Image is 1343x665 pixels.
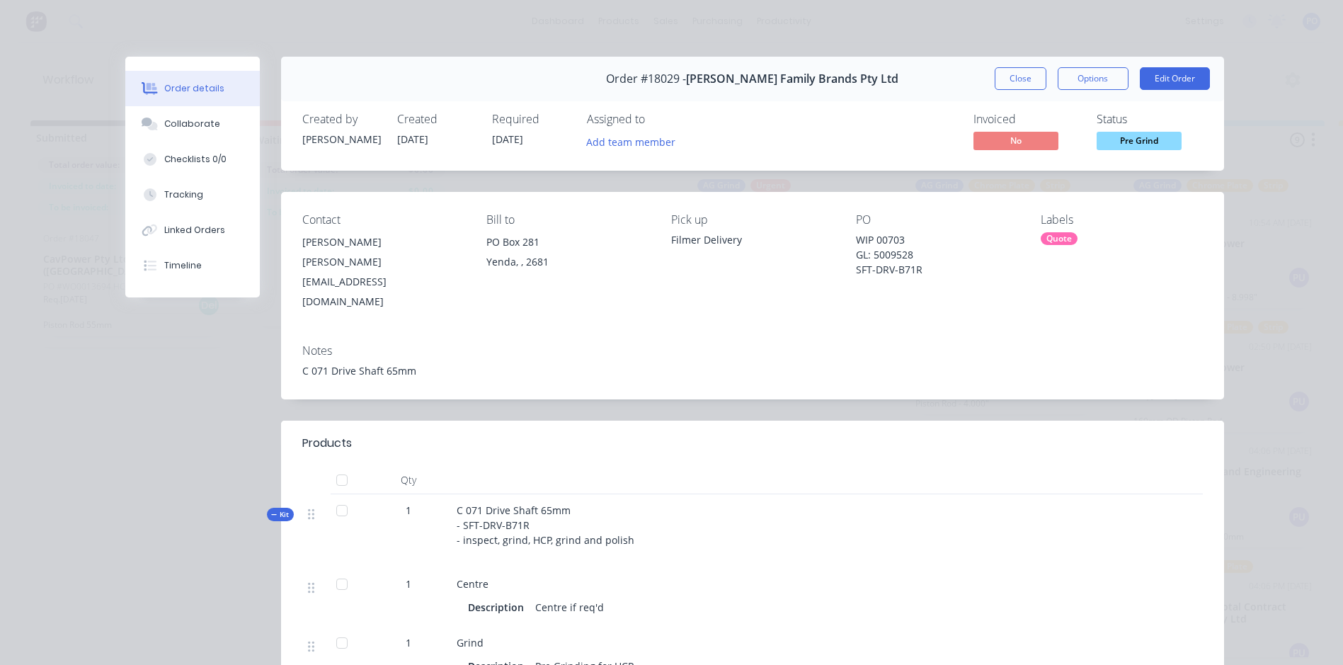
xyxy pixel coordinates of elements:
[671,213,833,227] div: Pick up
[397,113,475,126] div: Created
[492,113,570,126] div: Required
[1041,232,1078,245] div: Quote
[164,224,225,237] div: Linked Orders
[406,503,411,518] span: 1
[302,232,464,312] div: [PERSON_NAME][PERSON_NAME][EMAIL_ADDRESS][DOMAIN_NAME]
[995,67,1046,90] button: Close
[164,259,202,272] div: Timeline
[973,113,1080,126] div: Invoiced
[125,142,260,177] button: Checklists 0/0
[486,252,648,272] div: Yenda, , 2681
[302,252,464,312] div: [PERSON_NAME][EMAIL_ADDRESS][DOMAIN_NAME]
[366,466,451,494] div: Qty
[302,435,352,452] div: Products
[587,132,683,151] button: Add team member
[125,248,260,283] button: Timeline
[164,188,203,201] div: Tracking
[587,113,728,126] div: Assigned to
[267,508,294,521] div: Kit
[671,232,833,247] div: Filmer Delivery
[486,232,648,252] div: PO Box 281
[164,153,227,166] div: Checklists 0/0
[856,232,1018,277] div: WIP 00703 GL: 5009528 SFT-DRV-B71R
[302,113,380,126] div: Created by
[486,232,648,278] div: PO Box 281Yenda, , 2681
[1097,113,1203,126] div: Status
[397,132,428,146] span: [DATE]
[164,118,220,130] div: Collaborate
[271,509,290,520] span: Kit
[406,576,411,591] span: 1
[486,213,648,227] div: Bill to
[125,71,260,106] button: Order details
[492,132,523,146] span: [DATE]
[125,177,260,212] button: Tracking
[856,213,1018,227] div: PO
[606,72,686,86] span: Order #18029 -
[457,504,634,547] span: C 071 Drive Shaft 65mm - SFT-DRV-B71R - inspect, grind, HCP, grind and polish
[302,213,464,227] div: Contact
[457,636,484,649] span: Grind
[302,132,380,147] div: [PERSON_NAME]
[1041,213,1203,227] div: Labels
[1097,132,1182,153] button: Pre Grind
[578,132,682,151] button: Add team member
[1058,67,1128,90] button: Options
[468,597,530,618] div: Description
[302,344,1203,358] div: Notes
[973,132,1058,149] span: No
[1140,67,1210,90] button: Edit Order
[302,232,464,252] div: [PERSON_NAME]
[125,106,260,142] button: Collaborate
[686,72,898,86] span: [PERSON_NAME] Family Brands Pty Ltd
[302,363,1203,378] div: C 071 Drive Shaft 65mm
[1097,132,1182,149] span: Pre Grind
[457,577,488,591] span: Centre
[125,212,260,248] button: Linked Orders
[164,82,224,95] div: Order details
[530,597,610,618] div: Centre if req'd
[406,635,411,650] span: 1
